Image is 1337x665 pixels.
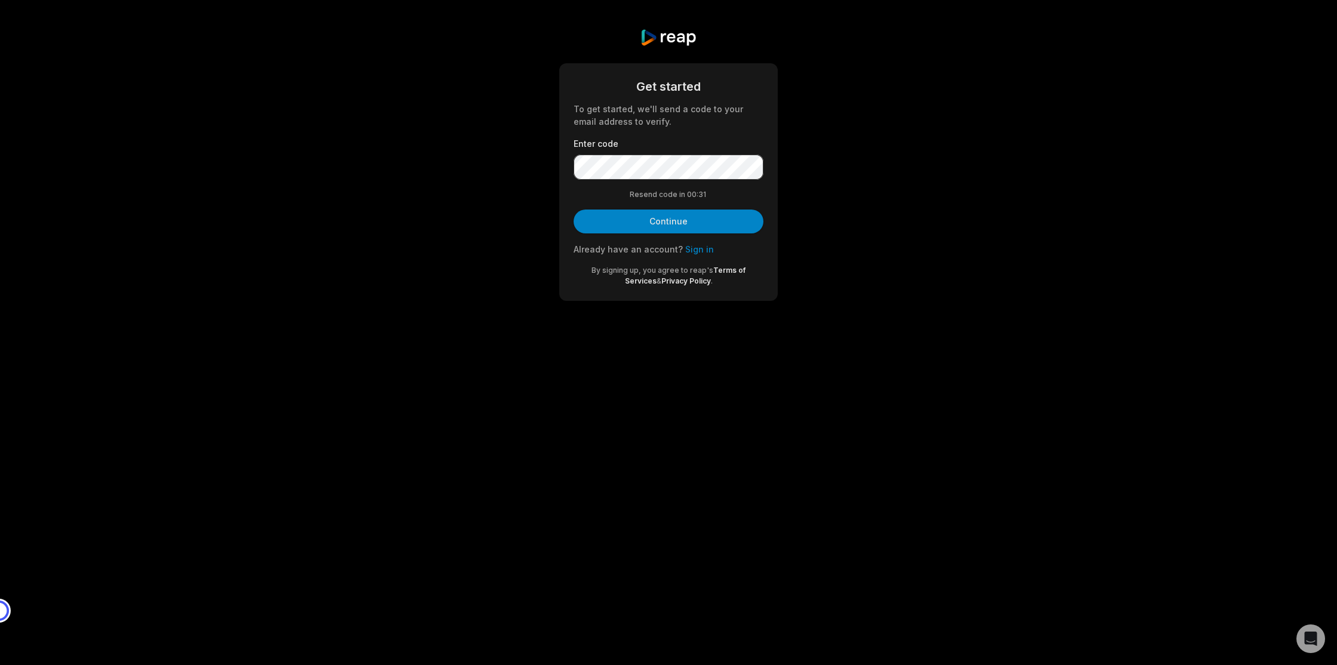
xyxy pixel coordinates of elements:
[661,276,711,285] a: Privacy Policy
[574,210,763,233] button: Continue
[685,244,714,254] a: Sign in
[711,276,713,285] span: .
[640,29,697,47] img: reap
[592,266,713,275] span: By signing up, you agree to reap's
[574,78,763,96] div: Get started
[625,266,746,285] a: Terms of Services
[1296,624,1325,653] div: Open Intercom Messenger
[574,189,763,200] div: Resend code in 00:
[698,189,708,200] span: 31
[657,276,661,285] span: &
[574,137,763,150] label: Enter code
[574,103,763,128] div: To get started, we'll send a code to your email address to verify.
[574,244,683,254] span: Already have an account?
